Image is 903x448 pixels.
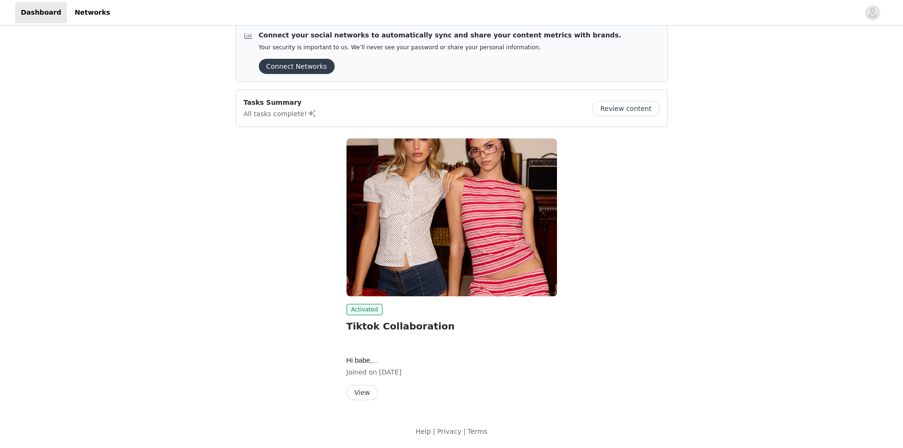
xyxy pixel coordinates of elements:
span: [DATE] [379,368,401,376]
button: Review content [592,101,659,116]
span: Joined on [347,368,377,376]
a: Networks [69,2,116,23]
div: avatar [868,5,877,20]
button: View [347,385,378,400]
p: Connect your social networks to automatically sync and share your content metrics with brands. [259,30,621,40]
span: Hi babe, [347,357,379,364]
p: Your security is important to us. We’ll never see your password or share your personal information. [259,44,621,51]
span: | [464,428,466,435]
a: Help [416,428,431,435]
a: View [347,389,378,396]
span: | [433,428,435,435]
span: Activated [347,304,383,315]
a: Terms [468,428,487,435]
p: All tasks complete! [244,108,317,119]
p: Tasks Summary [244,98,317,108]
h2: Tiktok Collaboration [347,319,557,333]
button: Connect Networks [259,59,335,74]
img: Edikted [347,138,557,296]
a: Privacy [437,428,461,435]
a: Dashboard [15,2,67,23]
